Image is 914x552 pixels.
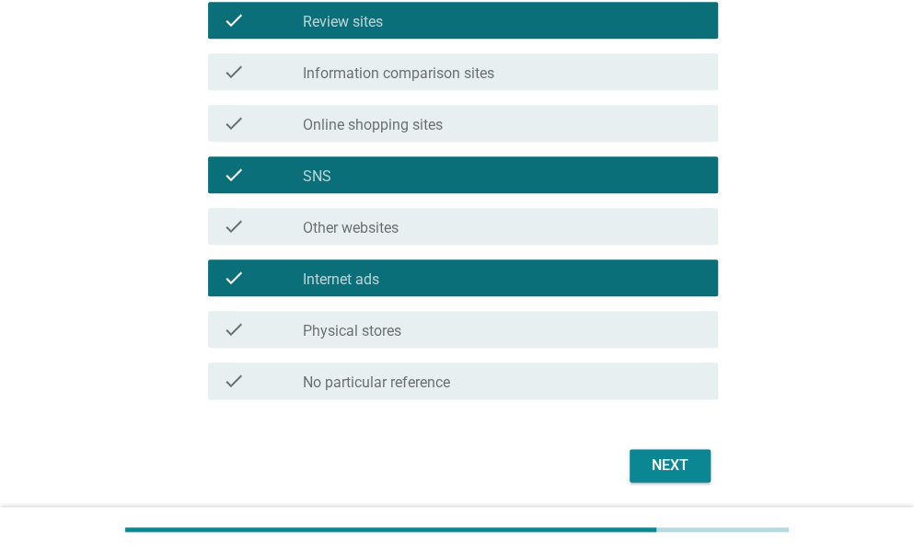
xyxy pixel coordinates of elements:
i: check [223,370,245,392]
div: Next [644,454,696,477]
i: check [223,112,245,134]
label: Information comparison sites [303,64,494,83]
label: Review sites [303,13,383,31]
label: SNS [303,167,331,186]
label: Other websites [303,219,399,237]
i: check [223,9,245,31]
i: check [223,318,245,340]
label: No particular reference [303,374,450,392]
i: check [223,215,245,237]
button: Next [630,449,711,482]
label: Online shopping sites [303,116,443,134]
i: check [223,267,245,289]
label: Physical stores [303,322,401,340]
i: check [223,164,245,186]
i: check [223,61,245,83]
label: Internet ads [303,270,379,289]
